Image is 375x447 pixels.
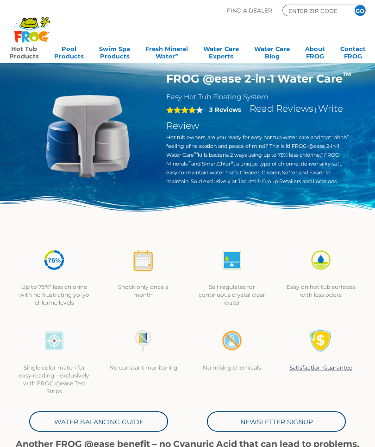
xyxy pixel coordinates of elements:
[9,5,55,43] img: Frog Products Logo
[340,42,366,61] a: ContactFROG
[305,42,325,61] a: AboutFROG
[227,5,272,16] p: Find A Dealer
[132,330,154,352] img: no-constant-monitoring1
[175,52,178,57] sup: ∞
[108,283,178,299] p: Shock only once a month
[108,364,178,371] p: No constant monitoring
[166,72,352,85] h1: FROG @ease 2-in-1 Water Care
[19,283,89,307] p: Up to 75%* less chlorine with no frustrating yo-yo chlorine levels
[187,160,191,165] sup: ™
[99,42,130,61] a: Swim SpaProducts
[254,42,290,61] a: Water CareBlog
[221,249,243,271] img: icon-atease-self-regulates
[166,92,352,101] h2: Easy Hot Tub Floating System
[221,330,243,352] img: no-mixing1
[54,42,84,61] a: PoolProducts
[197,364,267,371] p: No mixing chemicals
[166,106,196,114] span: 4
[166,133,352,186] p: Hot tub owners, are you ready for easy hot tub water care and that “ahhh” feeling of relaxation a...
[289,364,352,371] a: Satisfaction Guarantee
[209,106,241,113] strong: 3 Reviews
[207,411,346,432] a: Newsletter Signup
[19,364,89,395] p: Single color match for easy reading – exclusively with FROG @ease Test Strips
[132,249,154,271] img: icon-atease-shock-once
[343,70,351,81] sup: ™
[145,42,188,61] a: Fresh MineralWater∞
[231,160,234,165] sup: ®
[43,330,65,352] img: icon-atease-color-match
[194,151,198,156] sup: ™
[286,283,356,299] p: Easy on hot tub surfaces with less odors
[29,411,168,432] a: Water Balancing Guide
[310,249,332,271] img: icon-atease-easy-on
[203,42,239,61] a: Water CareExperts
[250,103,313,114] a: Read Reviews
[43,249,65,271] img: icon-atease-75percent-less
[355,5,365,16] input: GO
[197,283,267,307] p: Self regulates for continuous crystal clear water
[310,330,332,352] img: Satisfaction Guarantee Icon
[315,106,317,113] span: |
[24,72,152,201] img: @ease-2-in-1-Holder-v2.png
[9,42,39,61] a: Hot TubProducts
